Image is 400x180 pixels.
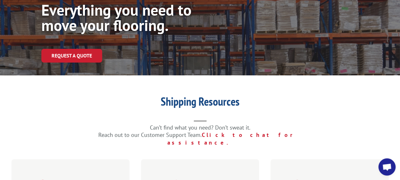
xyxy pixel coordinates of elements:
p: Can’t find what you need? Don’t sweat it. Reach out to our Customer Support Team. [73,124,327,146]
a: Click to chat for assistance. [167,131,302,146]
a: Request a Quote [41,49,102,63]
h1: Everything you need to move your flooring. [41,2,232,36]
div: Open chat [378,158,396,176]
h1: Shipping Resources [73,96,327,110]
